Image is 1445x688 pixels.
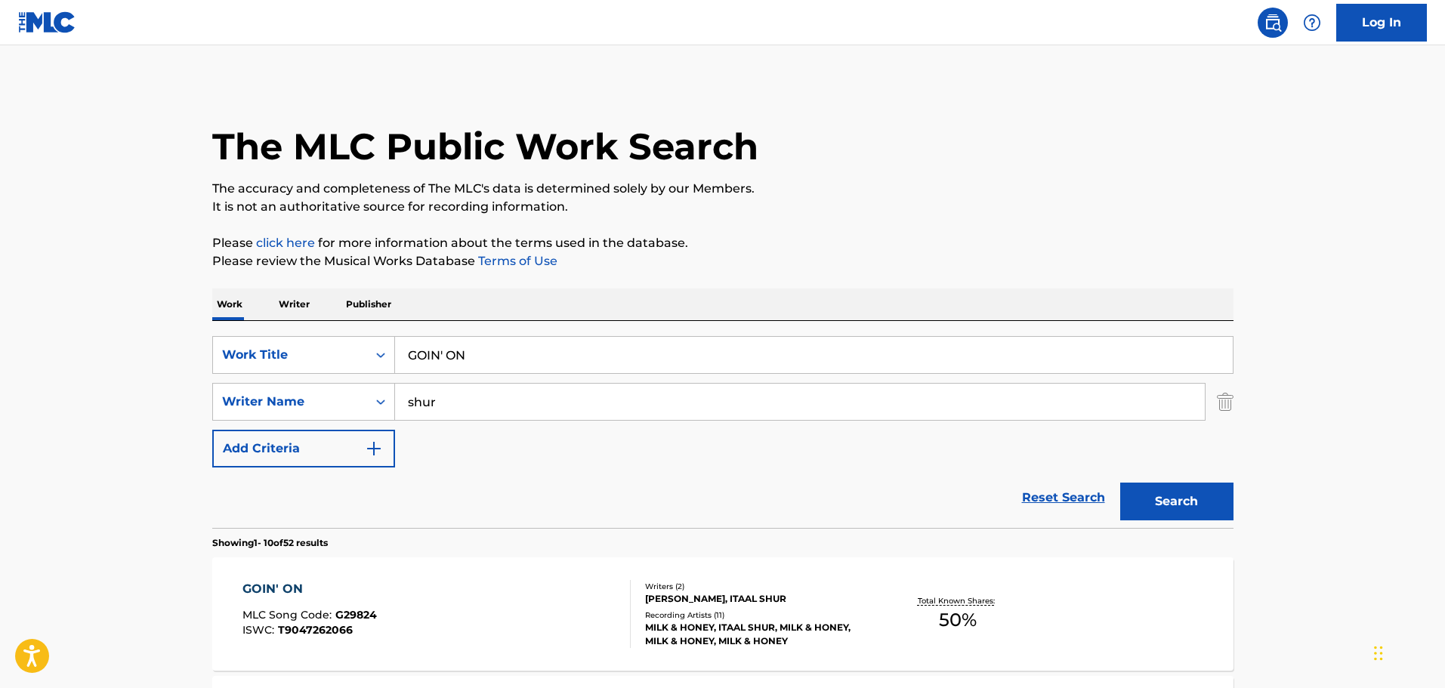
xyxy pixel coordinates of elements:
[1369,615,1445,688] iframe: Chat Widget
[335,608,377,622] span: G29824
[212,336,1233,528] form: Search Form
[242,608,335,622] span: MLC Song Code :
[212,536,328,550] p: Showing 1 - 10 of 52 results
[222,393,358,411] div: Writer Name
[475,254,557,268] a: Terms of Use
[278,623,353,637] span: T9047262066
[645,621,873,648] div: MILK & HONEY, ITAAL SHUR, MILK & HONEY, MILK & HONEY, MILK & HONEY
[939,606,977,634] span: 50 %
[18,11,76,33] img: MLC Logo
[341,288,396,320] p: Publisher
[645,609,873,621] div: Recording Artists ( 11 )
[365,440,383,458] img: 9d2ae6d4665cec9f34b9.svg
[274,288,314,320] p: Writer
[212,288,247,320] p: Work
[212,430,395,467] button: Add Criteria
[1120,483,1233,520] button: Search
[1258,8,1288,38] a: Public Search
[1217,383,1233,421] img: Delete Criterion
[1014,481,1113,514] a: Reset Search
[212,180,1233,198] p: The accuracy and completeness of The MLC's data is determined solely by our Members.
[212,252,1233,270] p: Please review the Musical Works Database
[222,346,358,364] div: Work Title
[645,581,873,592] div: Writers ( 2 )
[645,592,873,606] div: [PERSON_NAME], ITAAL SHUR
[212,557,1233,671] a: GOIN' ONMLC Song Code:G29824ISWC:T9047262066Writers (2)[PERSON_NAME], ITAAL SHURRecording Artists...
[212,124,758,169] h1: The MLC Public Work Search
[256,236,315,250] a: click here
[212,234,1233,252] p: Please for more information about the terms used in the database.
[918,595,999,606] p: Total Known Shares:
[1264,14,1282,32] img: search
[242,580,377,598] div: GOIN' ON
[1336,4,1427,42] a: Log In
[1303,14,1321,32] img: help
[1374,631,1383,676] div: Drag
[1297,8,1327,38] div: Help
[242,623,278,637] span: ISWC :
[212,198,1233,216] p: It is not an authoritative source for recording information.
